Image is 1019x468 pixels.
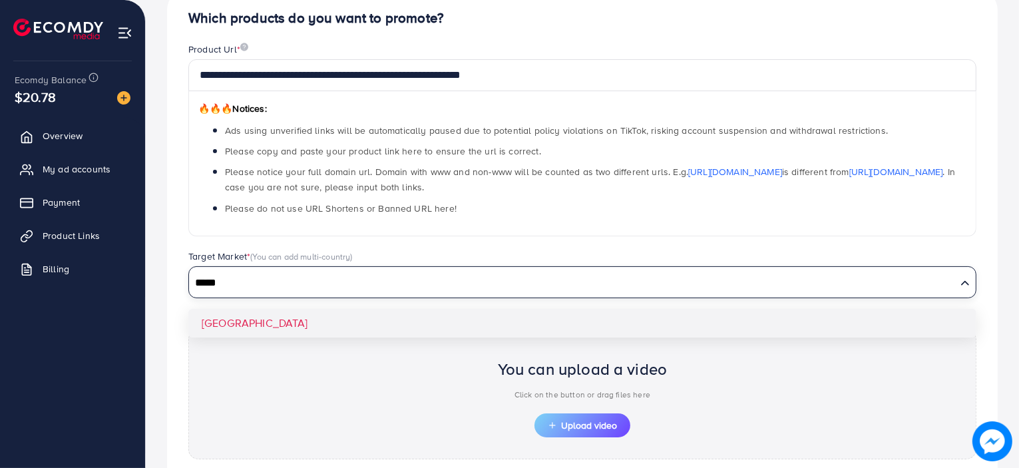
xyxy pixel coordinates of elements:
[240,43,248,51] img: image
[972,421,1012,461] img: image
[225,144,541,158] span: Please copy and paste your product link here to ensure the url is correct.
[10,256,135,282] a: Billing
[188,266,976,298] div: Search for option
[43,262,69,276] span: Billing
[225,165,955,194] span: Please notice your full domain url. Domain with www and non-www will be counted as two different ...
[43,229,100,242] span: Product Links
[250,250,352,262] span: (You can add multi-country)
[15,73,87,87] span: Ecomdy Balance
[188,250,353,263] label: Target Market
[188,10,976,27] h4: Which products do you want to promote?
[43,129,83,142] span: Overview
[10,189,135,216] a: Payment
[498,359,668,379] h2: You can upload a video
[190,273,955,294] input: Search for option
[43,162,110,176] span: My ad accounts
[13,19,103,39] img: logo
[198,102,232,115] span: 🔥🔥🔥
[15,87,56,107] span: $20.78
[10,156,135,182] a: My ad accounts
[188,43,248,56] label: Product Url
[498,387,668,403] p: Click on the button or drag files here
[43,196,80,209] span: Payment
[198,102,267,115] span: Notices:
[548,421,617,430] span: Upload video
[849,165,943,178] a: [URL][DOMAIN_NAME]
[117,25,132,41] img: menu
[117,91,130,105] img: image
[534,413,630,437] button: Upload video
[688,165,782,178] a: [URL][DOMAIN_NAME]
[10,222,135,249] a: Product Links
[10,122,135,149] a: Overview
[225,124,888,137] span: Ads using unverified links will be automatically paused due to potential policy violations on Tik...
[188,309,976,338] li: [GEOGRAPHIC_DATA]
[225,202,457,215] span: Please do not use URL Shortens or Banned URL here!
